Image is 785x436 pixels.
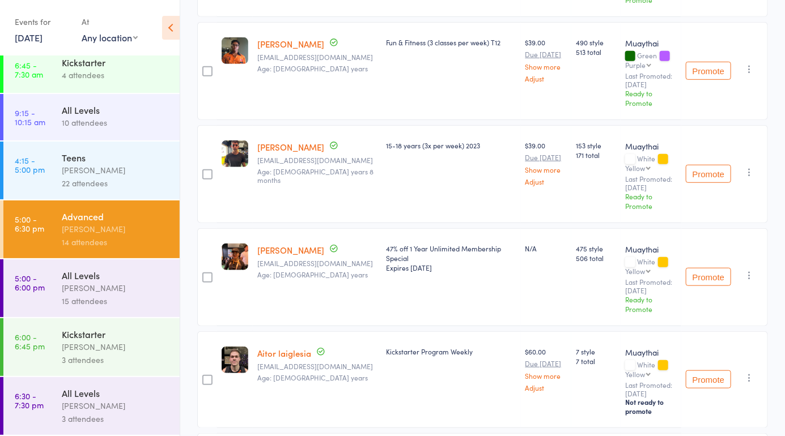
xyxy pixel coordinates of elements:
a: 6:45 -7:30 amKickstarter4 attendees [3,46,180,93]
a: 5:00 -6:30 pmAdvanced[PERSON_NAME]14 attendees [3,200,180,258]
div: Advanced [62,210,170,223]
div: Yellow [625,370,645,378]
div: Kickstarter [62,56,170,69]
span: 171 total [576,150,616,160]
small: frenkelevyatar1@gmail.com [257,156,377,164]
div: 3 attendees [62,353,170,366]
span: 7 style [576,347,616,356]
button: Promote [686,268,731,286]
small: Last Promoted: [DATE] [625,175,677,191]
a: [PERSON_NAME] [257,244,324,256]
div: 47% off 1 Year Unlimited Membership Special [386,243,516,272]
div: Purple [625,61,646,69]
span: Age: [DEMOGRAPHIC_DATA] years 8 months [257,166,374,184]
time: 5:00 - 6:00 pm [15,273,45,292]
a: 6:30 -7:30 pmAll Levels[PERSON_NAME]3 attendees [3,377,180,435]
img: image1579159888.png [222,37,248,64]
span: Age: [DEMOGRAPHIC_DATA] years [257,373,368,382]
a: Aitor laiglesia [257,347,311,359]
button: Promote [686,62,731,80]
time: 4:15 - 5:00 pm [15,156,45,174]
small: Due [DATE] [525,153,567,161]
small: aitoraustralia1234@gmail.com [257,362,377,370]
div: Muaythai [625,37,677,49]
a: Show more [525,63,567,70]
a: 5:00 -6:00 pmAll Levels[PERSON_NAME]15 attendees [3,259,180,317]
a: Show more [525,372,567,379]
div: [PERSON_NAME] [62,340,170,353]
div: White [625,258,677,275]
div: Ready to Promote [625,191,677,211]
div: [PERSON_NAME] [62,281,170,294]
div: Kickstarter Program Weekly [386,347,516,356]
div: White [625,361,677,378]
span: 153 style [576,140,616,150]
img: image1733703716.png [222,140,248,167]
div: Green [625,52,677,69]
div: Fun & Fitness (3 classes per week) T12 [386,37,516,47]
span: Age: [DEMOGRAPHIC_DATA] years [257,63,368,73]
button: Promote [686,165,731,183]
div: White [625,155,677,172]
div: 15 attendees [62,294,170,307]
div: Not ready to promote [625,397,677,416]
time: 6:45 - 7:30 am [15,61,43,79]
div: N/A [525,243,567,253]
div: Kickstarter [62,328,170,340]
div: At [82,12,138,31]
a: Show more [525,166,567,173]
span: 475 style [576,243,616,253]
div: Yellow [625,267,645,275]
div: $60.00 [525,347,567,391]
div: $39.00 [525,37,567,82]
div: All Levels [62,269,170,281]
small: Last Promoted: [DATE] [625,72,677,88]
div: 4 attendees [62,69,170,82]
div: [PERSON_NAME] [62,164,170,177]
a: [PERSON_NAME] [257,141,324,153]
div: $39.00 [525,140,567,185]
div: 3 attendees [62,412,170,425]
time: 9:15 - 10:15 am [15,108,45,126]
img: image1705562208.png [222,243,248,270]
div: Any location [82,31,138,44]
a: [PERSON_NAME] [257,38,324,50]
span: Age: [DEMOGRAPHIC_DATA] years [257,270,368,279]
a: Adjust [525,384,567,391]
small: Last Promoted: [DATE] [625,278,677,294]
a: 9:15 -10:15 amAll Levels10 attendees [3,94,180,140]
small: Due [DATE] [525,50,567,58]
a: 6:00 -6:45 pmKickstarter[PERSON_NAME]3 attendees [3,318,180,376]
button: Promote [686,370,731,388]
div: Muaythai [625,243,677,255]
time: 5:00 - 6:30 pm [15,215,44,233]
span: 7 total [576,356,616,366]
time: 6:00 - 6:45 pm [15,332,45,350]
div: 10 attendees [62,116,170,129]
div: All Levels [62,104,170,116]
div: Muaythai [625,347,677,358]
div: All Levels [62,387,170,399]
div: Expires [DATE] [386,263,516,272]
div: 15-18 years (3x per week) 2023 [386,140,516,150]
span: 506 total [576,253,616,263]
small: Last Promoted: [DATE] [625,381,677,397]
div: Ready to Promote [625,88,677,108]
time: 6:30 - 7:30 pm [15,391,44,409]
a: Adjust [525,75,567,82]
img: image1759135473.png [222,347,248,373]
div: 14 attendees [62,236,170,249]
a: [DATE] [15,31,43,44]
small: chelseahoang06@gmail.com [257,259,377,267]
div: Events for [15,12,70,31]
div: 22 attendees [62,177,170,190]
div: Yellow [625,164,645,172]
div: Ready to Promote [625,294,677,314]
div: [PERSON_NAME] [62,223,170,236]
small: dimeluigi@live.com [257,53,377,61]
a: Adjust [525,178,567,185]
div: [PERSON_NAME] [62,399,170,412]
a: 4:15 -5:00 pmTeens[PERSON_NAME]22 attendees [3,142,180,199]
small: Due [DATE] [525,360,567,367]
span: 513 total [576,47,616,57]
